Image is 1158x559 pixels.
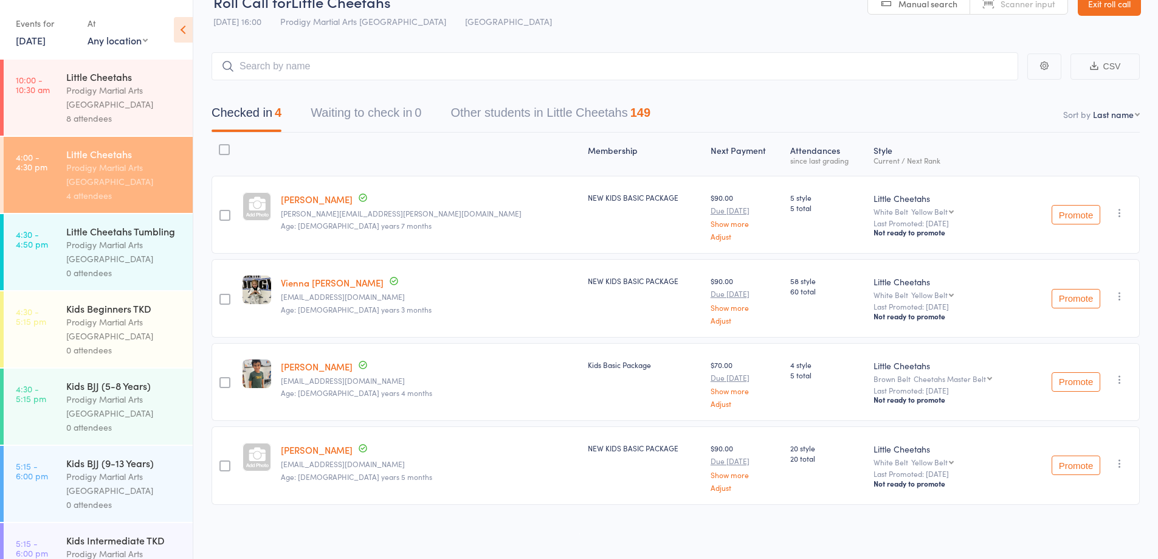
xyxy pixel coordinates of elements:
[588,276,701,286] div: NEW KIDS BASIC PACKAGE
[1052,372,1100,392] button: Promote
[16,75,50,94] time: 10:00 - 10:30 am
[1052,205,1100,224] button: Promote
[874,395,1021,404] div: Not ready to promote
[874,470,1021,478] small: Last Promoted: [DATE]
[874,276,1021,288] div: Little Cheetahs
[706,138,785,170] div: Next Payment
[281,304,432,314] span: Age: [DEMOGRAPHIC_DATA] years 3 months
[874,156,1021,164] div: Current / Next Rank
[66,224,182,238] div: Little Cheetahs Tumbling
[4,291,193,367] a: 4:30 -5:15 pmKids Beginners TKDProdigy Martial Arts [GEOGRAPHIC_DATA]0 attendees
[66,189,182,203] div: 4 attendees
[588,443,701,453] div: NEW KIDS BASIC PACKAGE
[874,386,1021,395] small: Last Promoted: [DATE]
[4,369,193,445] a: 4:30 -5:15 pmKids BJJ (5-8 Years)Prodigy Martial Arts [GEOGRAPHIC_DATA]0 attendees
[911,291,948,299] div: Yellow Belt
[66,420,182,434] div: 0 attendees
[66,83,182,111] div: Prodigy Martial Arts [GEOGRAPHIC_DATA]
[869,138,1025,170] div: Style
[874,207,1021,215] div: White Belt
[711,290,781,298] small: Due [DATE]
[711,443,781,491] div: $90.00
[88,13,148,33] div: At
[66,238,182,266] div: Prodigy Martial Arts [GEOGRAPHIC_DATA]
[88,33,148,47] div: Any location
[874,479,1021,488] div: Not ready to promote
[790,192,864,203] span: 5 style
[4,446,193,522] a: 5:15 -6:00 pmKids BJJ (9-13 Years)Prodigy Martial Arts [GEOGRAPHIC_DATA]0 attendees
[281,360,353,373] a: [PERSON_NAME]
[785,138,869,170] div: Atten­dances
[450,100,650,132] button: Other students in Little Cheetahs149
[874,443,1021,455] div: Little Cheetahs
[66,70,182,83] div: Little Cheetahs
[711,304,781,311] a: Show more
[281,377,578,385] small: melissatrapolini@gmail.com
[4,60,193,136] a: 10:00 -10:30 amLittle CheetahsProdigy Martial Arts [GEOGRAPHIC_DATA]8 attendees
[281,460,578,468] small: ankitachoudha18@gmail.com
[711,316,781,324] a: Adjust
[281,471,432,482] span: Age: [DEMOGRAPHIC_DATA] years 5 months
[711,457,781,465] small: Due [DATE]
[16,229,48,249] time: 4:30 - 4:50 pm
[711,400,781,408] a: Adjust
[711,471,781,479] a: Show more
[281,293,578,301] small: jeffreyhegedus79@gmail.com
[914,375,986,383] div: Cheetahs Master Belt
[281,276,384,289] a: Vienna [PERSON_NAME]
[790,156,864,164] div: since last grading
[16,307,46,326] time: 4:30 - 5:15 pm
[711,232,781,240] a: Adjust
[281,443,353,456] a: [PERSON_NAME]
[911,207,948,215] div: Yellow Belt
[790,453,864,464] span: 20 total
[66,533,182,547] div: Kids Intermediate TKD
[281,209,578,218] small: genevieve.eadie@gmail.com
[874,192,1021,204] div: Little Cheetahs
[66,343,182,357] div: 0 attendees
[874,375,1021,383] div: Brown Belt
[588,359,701,370] div: Kids Basic Package
[711,484,781,491] a: Adjust
[1063,108,1091,120] label: Sort by
[465,15,552,27] span: [GEOGRAPHIC_DATA]
[790,359,864,370] span: 4 style
[280,15,446,27] span: Prodigy Martial Arts [GEOGRAPHIC_DATA]
[243,276,271,304] img: image1741767172.png
[212,52,1018,80] input: Search by name
[311,100,421,132] button: Waiting to check in0
[874,219,1021,227] small: Last Promoted: [DATE]
[790,443,864,453] span: 20 style
[281,387,432,398] span: Age: [DEMOGRAPHIC_DATA] years 4 months
[874,291,1021,299] div: White Belt
[1093,108,1134,120] div: Last name
[711,373,781,382] small: Due [DATE]
[16,461,48,481] time: 5:15 - 6:00 pm
[66,392,182,420] div: Prodigy Martial Arts [GEOGRAPHIC_DATA]
[711,276,781,324] div: $90.00
[711,387,781,395] a: Show more
[281,193,353,206] a: [PERSON_NAME]
[911,458,948,466] div: Yellow Belt
[4,137,193,213] a: 4:00 -4:30 pmLittle CheetahsProdigy Martial Arts [GEOGRAPHIC_DATA]4 attendees
[16,152,47,172] time: 4:00 - 4:30 pm
[874,227,1021,237] div: Not ready to promote
[790,370,864,380] span: 5 total
[275,106,281,119] div: 4
[16,538,48,558] time: 5:15 - 6:00 pm
[66,379,182,392] div: Kids BJJ (5-8 Years)
[630,106,650,119] div: 149
[66,161,182,189] div: Prodigy Martial Arts [GEOGRAPHIC_DATA]
[711,220,781,227] a: Show more
[874,458,1021,466] div: White Belt
[4,214,193,290] a: 4:30 -4:50 pmLittle Cheetahs TumblingProdigy Martial Arts [GEOGRAPHIC_DATA]0 attendees
[874,302,1021,311] small: Last Promoted: [DATE]
[1052,456,1100,475] button: Promote
[588,192,701,203] div: NEW KIDS BASIC PACKAGE
[66,456,182,470] div: Kids BJJ (9-13 Years)
[711,206,781,215] small: Due [DATE]
[212,100,281,132] button: Checked in4
[16,384,46,403] time: 4:30 - 5:15 pm
[66,498,182,512] div: 0 attendees
[1052,289,1100,308] button: Promote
